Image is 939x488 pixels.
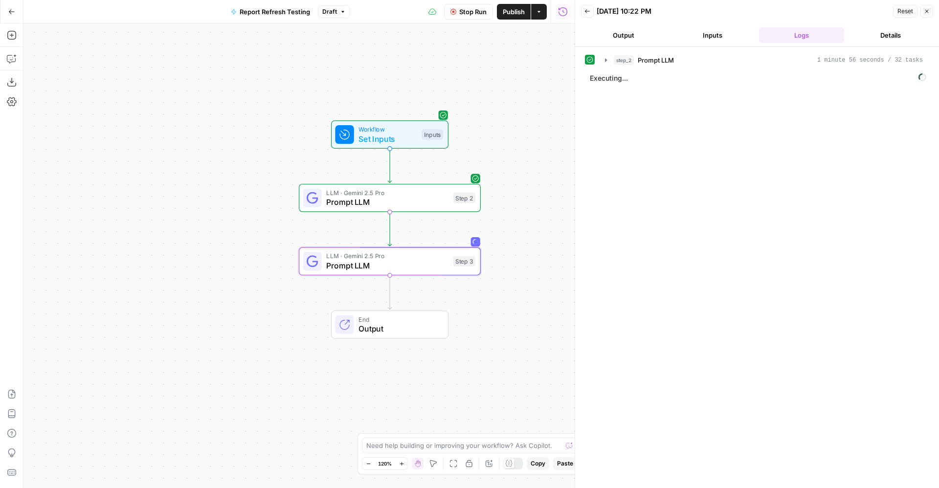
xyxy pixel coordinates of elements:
span: Workflow [358,125,417,134]
div: WorkflowSet InputsInputs [299,120,481,149]
div: LLM · Gemini 2.5 ProPrompt LLMStep 2 [299,184,481,212]
span: LLM · Gemini 2.5 Pro [326,188,448,197]
button: Output [581,27,666,43]
button: Draft [318,5,350,18]
span: Paste [557,459,573,468]
span: Publish [503,7,525,17]
button: Details [848,27,933,43]
button: Inputs [670,27,755,43]
button: Publish [497,4,531,20]
div: EndOutput [299,311,481,339]
span: 1 minute 56 seconds / 32 tasks [817,56,923,65]
span: Set Inputs [358,133,417,145]
span: 120% [378,460,392,467]
div: Inputs [422,129,443,140]
g: Edge from step_2 to step_3 [388,212,391,246]
span: LLM · Gemini 2.5 Pro [326,251,448,261]
span: Prompt LLM [326,260,448,271]
span: step_2 [614,55,634,65]
button: Logs [759,27,844,43]
span: Draft [322,7,337,16]
g: Edge from step_3 to end [388,275,391,310]
button: Paste [553,457,577,470]
div: Step 3 [453,256,476,267]
span: Output [358,323,438,334]
div: LLM · Gemini 2.5 ProPrompt LLMStep 3 [299,247,481,276]
button: 1 minute 56 seconds / 32 tasks [599,52,929,68]
span: Prompt LLM [326,196,448,208]
span: Copy [531,459,545,468]
button: Reset [893,5,917,18]
div: Step 2 [453,193,476,203]
button: Copy [527,457,549,470]
span: End [358,315,438,324]
g: Edge from start to step_2 [388,149,391,183]
span: Report Refresh Testing [240,7,310,17]
span: Stop Run [459,7,487,17]
button: Stop Run [444,4,493,20]
button: Report Refresh Testing [225,4,316,20]
span: Prompt LLM [638,55,674,65]
span: Executing... [587,70,929,86]
span: Reset [897,7,913,16]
